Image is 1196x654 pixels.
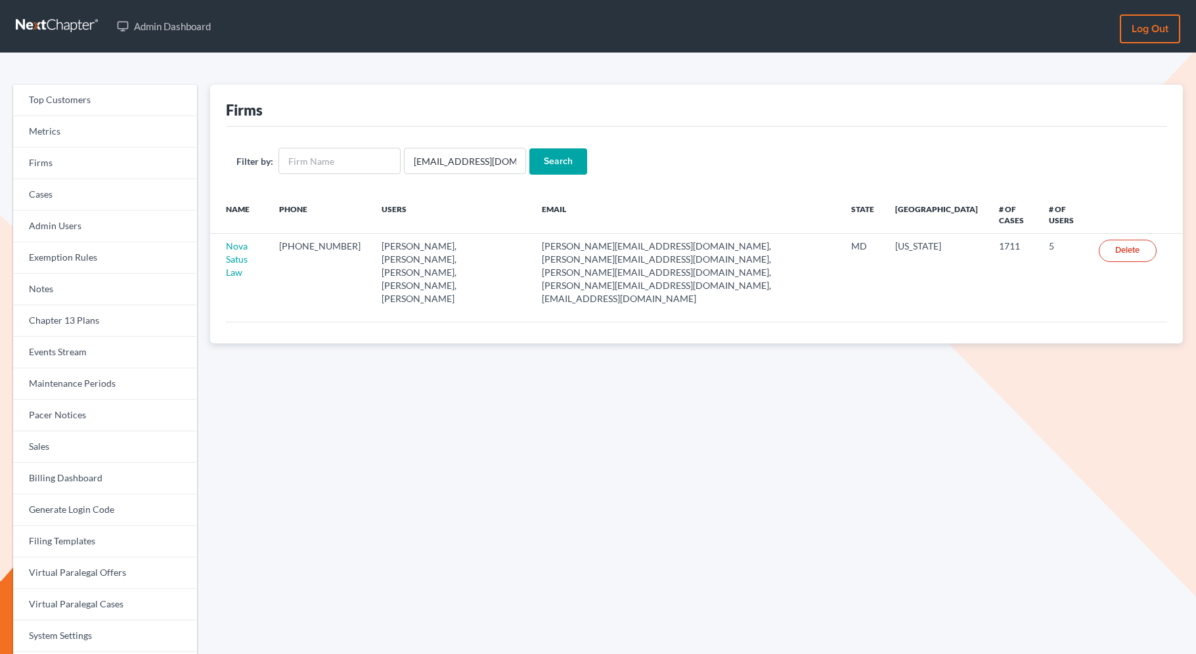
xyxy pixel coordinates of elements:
a: Metrics [13,116,197,148]
a: System Settings [13,621,197,652]
a: Delete [1099,240,1157,262]
td: [US_STATE] [885,234,988,311]
a: Admin Dashboard [110,14,217,38]
th: Name [210,196,269,234]
th: Phone [269,196,371,234]
td: 1711 [988,234,1038,311]
a: Notes [13,274,197,305]
a: Pacer Notices [13,400,197,431]
th: Email [531,196,841,234]
input: Users [404,148,526,174]
a: Chapter 13 Plans [13,305,197,337]
input: Search [529,148,587,175]
td: [PERSON_NAME][EMAIL_ADDRESS][DOMAIN_NAME], [PERSON_NAME][EMAIL_ADDRESS][DOMAIN_NAME], [PERSON_NAM... [531,234,841,311]
td: 5 [1038,234,1088,311]
td: [PHONE_NUMBER] [269,234,371,311]
a: Virtual Paralegal Cases [13,589,197,621]
a: Sales [13,431,197,463]
td: MD [841,234,885,311]
div: Firms [226,100,263,120]
th: Users [371,196,531,234]
th: # of Cases [988,196,1038,234]
th: # of Users [1038,196,1088,234]
a: Top Customers [13,85,197,116]
a: Log out [1120,14,1180,43]
a: Firms [13,148,197,179]
label: Filter by: [236,154,273,168]
a: Filing Templates [13,526,197,557]
a: Generate Login Code [13,494,197,526]
th: [GEOGRAPHIC_DATA] [885,196,988,234]
a: Virtual Paralegal Offers [13,557,197,589]
a: Admin Users [13,211,197,242]
a: Billing Dashboard [13,463,197,494]
a: Events Stream [13,337,197,368]
input: Firm Name [278,148,401,174]
a: Cases [13,179,197,211]
td: [PERSON_NAME], [PERSON_NAME], [PERSON_NAME], [PERSON_NAME], [PERSON_NAME] [371,234,531,311]
th: State [841,196,885,234]
a: Nova Satus Law [226,240,248,278]
a: Maintenance Periods [13,368,197,400]
a: Exemption Rules [13,242,197,274]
